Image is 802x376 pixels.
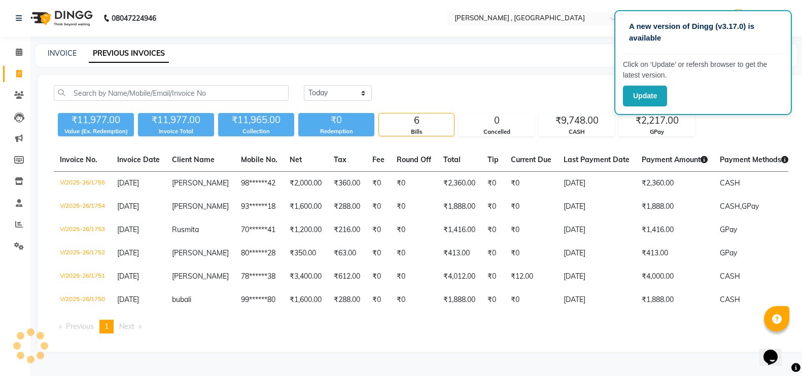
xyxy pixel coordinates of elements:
[284,218,328,242] td: ₹1,200.00
[66,322,94,331] span: Previous
[437,218,481,242] td: ₹1,416.00
[481,288,505,312] td: ₹0
[366,195,391,218] td: ₹0
[372,155,385,164] span: Fee
[328,218,366,242] td: ₹216.00
[557,195,636,218] td: [DATE]
[487,155,499,164] span: Tip
[366,218,391,242] td: ₹0
[623,59,783,81] p: Click on ‘Update’ or refersh browser to get the latest version.
[481,195,505,218] td: ₹0
[437,288,481,312] td: ₹1,888.00
[557,218,636,242] td: [DATE]
[636,172,714,196] td: ₹2,360.00
[481,172,505,196] td: ₹0
[557,288,636,312] td: [DATE]
[172,202,229,211] span: [PERSON_NAME]
[54,195,111,218] td: V/2025-26/1754
[328,265,366,288] td: ₹612.00
[328,195,366,218] td: ₹288.00
[284,242,328,265] td: ₹350.00
[481,242,505,265] td: ₹0
[557,265,636,288] td: [DATE]
[437,265,481,288] td: ₹4,012.00
[437,172,481,196] td: ₹2,360.00
[328,242,366,265] td: ₹63.00
[54,320,788,333] nav: Pagination
[284,288,328,312] td: ₹1,600.00
[328,288,366,312] td: ₹288.00
[481,218,505,242] td: ₹0
[720,202,742,211] span: CASH,
[117,178,139,187] span: [DATE]
[557,242,636,265] td: [DATE]
[117,248,139,257] span: [DATE]
[636,242,714,265] td: ₹413.00
[564,155,630,164] span: Last Payment Date
[298,113,374,127] div: ₹0
[366,288,391,312] td: ₹0
[117,272,139,281] span: [DATE]
[290,155,302,164] span: Net
[505,242,557,265] td: ₹0
[505,218,557,242] td: ₹0
[218,113,294,127] div: ₹11,965.00
[379,128,454,136] div: Bills
[720,178,740,187] span: CASH
[437,195,481,218] td: ₹1,888.00
[629,21,777,44] p: A new version of Dingg (v3.17.0) is available
[112,4,156,32] b: 08047224946
[284,172,328,196] td: ₹2,000.00
[54,288,111,312] td: V/2025-26/1750
[742,202,759,211] span: GPay
[539,128,614,136] div: CASH
[138,127,214,136] div: Invoice Total
[729,9,747,27] img: Manager
[391,218,437,242] td: ₹0
[459,114,534,128] div: 0
[539,114,614,128] div: ₹9,748.00
[298,127,374,136] div: Redemption
[459,128,534,136] div: Cancelled
[54,172,111,196] td: V/2025-26/1755
[619,114,694,128] div: ₹2,217.00
[720,295,740,304] span: CASH
[117,225,139,234] span: [DATE]
[104,322,109,331] span: 1
[54,242,111,265] td: V/2025-26/1752
[391,242,437,265] td: ₹0
[505,288,557,312] td: ₹0
[54,85,289,101] input: Search by Name/Mobile/Email/Invoice No
[172,155,215,164] span: Client Name
[391,195,437,218] td: ₹0
[759,335,792,366] iframe: chat widget
[117,155,160,164] span: Invoice Date
[720,225,737,234] span: GPay
[26,4,95,32] img: logo
[636,218,714,242] td: ₹1,416.00
[328,172,366,196] td: ₹360.00
[58,127,134,136] div: Value (Ex. Redemption)
[379,114,454,128] div: 6
[397,155,431,164] span: Round Off
[138,113,214,127] div: ₹11,977.00
[391,288,437,312] td: ₹0
[505,265,557,288] td: ₹12.00
[557,172,636,196] td: [DATE]
[366,172,391,196] td: ₹0
[505,172,557,196] td: ₹0
[391,265,437,288] td: ₹0
[172,178,229,187] span: [PERSON_NAME]
[481,265,505,288] td: ₹0
[642,155,708,164] span: Payment Amount
[172,248,229,257] span: [PERSON_NAME]
[60,155,97,164] span: Invoice No.
[54,218,111,242] td: V/2025-26/1753
[619,128,694,136] div: GPay
[117,295,139,304] span: [DATE]
[623,86,667,106] button: Update
[89,45,169,63] a: PREVIOUS INVOICES
[636,265,714,288] td: ₹4,000.00
[720,155,788,164] span: Payment Methods
[636,195,714,218] td: ₹1,888.00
